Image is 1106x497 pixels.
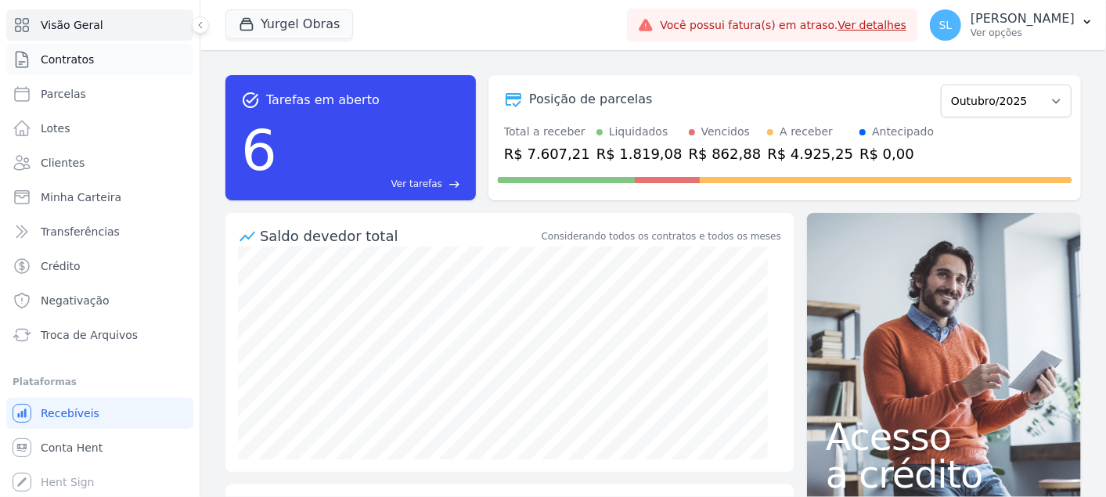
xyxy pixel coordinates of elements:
button: Yurgel Obras [225,9,353,39]
a: Visão Geral [6,9,193,41]
div: A receber [780,124,833,140]
div: Vencidos [701,124,750,140]
div: 6 [241,110,277,191]
span: Ver tarefas [391,177,442,191]
span: Minha Carteira [41,189,121,205]
div: Antecipado [872,124,934,140]
button: SL [PERSON_NAME] Ver opções [917,3,1106,47]
span: Clientes [41,155,85,171]
p: Ver opções [971,27,1075,39]
a: Transferências [6,216,193,247]
a: Parcelas [6,78,193,110]
span: east [449,178,460,190]
span: Troca de Arquivos [41,327,138,343]
div: R$ 0,00 [859,143,934,164]
span: Contratos [41,52,94,67]
div: Total a receber [504,124,590,140]
a: Contratos [6,44,193,75]
div: Liquidados [609,124,668,140]
span: task_alt [241,91,260,110]
div: Plataformas [13,373,187,391]
a: Clientes [6,147,193,178]
div: Considerando todos os contratos e todos os meses [542,229,781,243]
p: [PERSON_NAME] [971,11,1075,27]
a: Ver tarefas east [283,177,460,191]
span: Conta Hent [41,440,103,456]
div: R$ 4.925,25 [767,143,853,164]
span: Crédito [41,258,81,274]
div: Posição de parcelas [529,90,653,109]
div: R$ 1.819,08 [596,143,683,164]
span: Visão Geral [41,17,103,33]
a: Crédito [6,250,193,282]
a: Lotes [6,113,193,144]
a: Ver detalhes [838,19,907,31]
span: Tarefas em aberto [266,91,380,110]
span: Parcelas [41,86,86,102]
div: R$ 862,88 [689,143,762,164]
span: Transferências [41,224,120,239]
a: Minha Carteira [6,182,193,213]
a: Negativação [6,285,193,316]
span: Acesso [826,418,1062,456]
span: Negativação [41,293,110,308]
span: SL [939,20,953,31]
a: Recebíveis [6,398,193,429]
a: Troca de Arquivos [6,319,193,351]
div: Saldo devedor total [260,225,539,247]
span: Lotes [41,121,70,136]
a: Conta Hent [6,432,193,463]
span: Recebíveis [41,405,99,421]
div: R$ 7.607,21 [504,143,590,164]
span: Você possui fatura(s) em atraso. [660,17,906,34]
span: a crédito [826,456,1062,493]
